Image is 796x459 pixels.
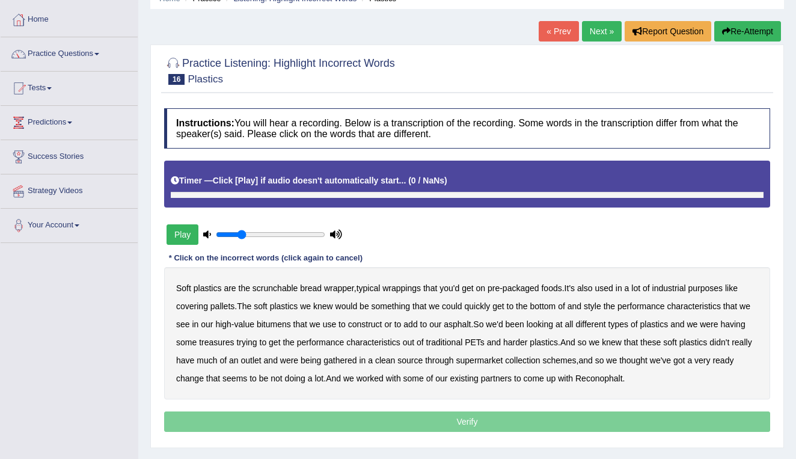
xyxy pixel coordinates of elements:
[560,337,575,347] b: And
[310,319,320,329] b: we
[359,356,366,365] b: in
[507,301,514,311] b: to
[283,337,294,347] b: the
[199,337,234,347] b: treasures
[326,374,341,383] b: And
[606,356,617,365] b: we
[595,356,604,365] b: so
[543,356,577,365] b: schemes
[462,283,473,293] b: get
[688,283,723,293] b: purposes
[631,283,640,293] b: lot
[343,374,354,383] b: we
[285,374,305,383] b: doing
[541,283,562,293] b: foods
[652,283,686,293] b: industrial
[314,374,323,383] b: lot
[1,209,138,239] a: Your Account
[386,374,401,383] b: with
[456,356,503,365] b: supermarket
[640,319,669,329] b: plastics
[732,337,752,347] b: really
[640,337,661,347] b: these
[323,356,357,365] b: gathered
[300,283,322,293] b: bread
[1,37,138,67] a: Practice Questions
[425,356,453,365] b: through
[673,356,685,365] b: got
[236,337,257,347] b: trying
[595,283,613,293] b: used
[368,356,373,365] b: a
[293,319,307,329] b: that
[197,356,217,365] b: much
[176,118,234,128] b: Instructions:
[257,319,291,329] b: bitumens
[578,337,587,347] b: so
[1,106,138,136] a: Predictions
[539,21,578,42] a: « Prev
[516,301,527,311] b: the
[700,319,718,329] b: were
[584,301,601,311] b: style
[565,283,575,293] b: It's
[679,337,708,347] b: plastics
[1,174,138,205] a: Strategy Videos
[239,283,250,293] b: the
[631,319,638,329] b: of
[346,337,400,347] b: characteristics
[530,337,558,347] b: plastics
[624,337,638,347] b: that
[224,283,236,293] b: are
[602,337,622,347] b: knew
[444,176,447,185] b: )
[411,176,444,185] b: 0 / NaNs
[237,301,251,311] b: The
[403,374,424,383] b: some
[176,374,204,383] b: change
[575,374,623,383] b: Reconophalt
[582,21,622,42] a: Next »
[465,337,485,347] b: PETs
[260,337,267,347] b: to
[229,356,239,365] b: an
[556,319,563,329] b: at
[417,337,424,347] b: of
[210,301,234,311] b: pallets
[240,356,261,365] b: outlet
[215,319,231,329] b: high
[297,337,344,347] b: performance
[213,176,406,185] b: Click [Play] if audio doesn't automatically start...
[739,301,750,311] b: we
[403,319,417,329] b: add
[254,301,268,311] b: soft
[360,301,369,311] b: be
[712,356,733,365] b: ready
[687,356,692,365] b: a
[176,356,194,365] b: have
[667,301,721,311] b: characteristics
[492,301,504,311] b: get
[558,301,565,311] b: of
[488,283,500,293] b: pre
[270,301,298,311] b: plastics
[168,74,185,85] span: 16
[408,176,411,185] b: (
[206,374,220,383] b: that
[694,356,710,365] b: very
[429,301,439,311] b: we
[176,337,197,347] b: some
[308,374,313,383] b: a
[219,356,227,365] b: of
[578,356,592,365] b: and
[171,176,447,185] h5: Timer —
[670,319,684,329] b: and
[259,374,269,383] b: be
[625,283,629,293] b: a
[412,301,426,311] b: that
[617,301,665,311] b: performance
[720,319,745,329] b: having
[1,140,138,170] a: Success Stories
[589,337,599,347] b: we
[524,374,544,383] b: come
